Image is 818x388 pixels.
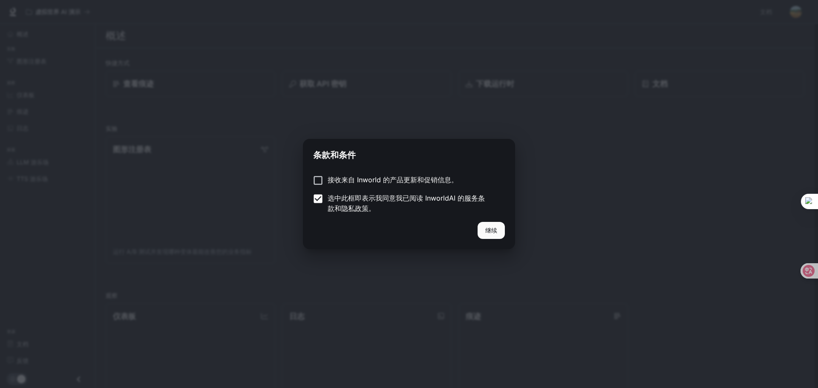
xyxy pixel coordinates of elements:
[313,150,356,160] font: 条款和条件
[328,194,464,202] font: 选中此框即表示我同意我已阅读 InworldAI 的
[478,222,505,239] button: 继续
[328,175,458,184] font: 接收来自 Inworld 的产品更新和促销信息。
[369,204,375,213] font: 。
[334,204,341,213] font: 和
[485,227,497,234] font: 继续
[341,204,369,213] a: 隐私政策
